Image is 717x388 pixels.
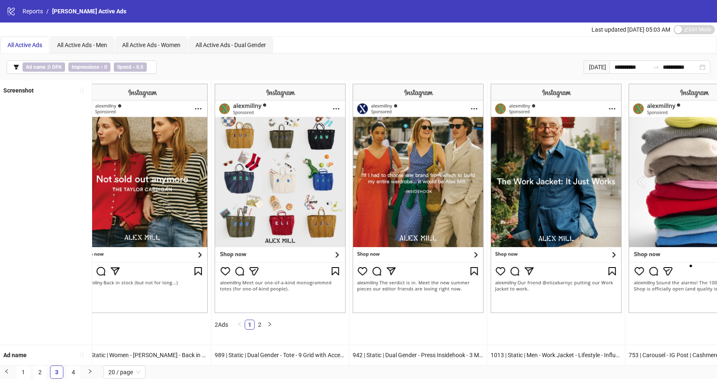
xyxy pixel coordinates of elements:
button: right [83,365,97,379]
li: / [46,7,49,16]
span: right [267,322,272,327]
span: > [68,63,110,72]
b: Screenshot [3,87,34,94]
div: 989 | Static | Dual Gender - Tote - 9 Grid with Accessories v2 | Editorial - In Studio | Text Ove... [211,345,349,365]
span: filter [13,64,19,70]
span: Last updated [DATE] 05:03 AM [592,26,670,33]
b: Spend [117,64,131,70]
img: Screenshot 120229467142040085 [353,84,484,313]
li: Next Page [83,365,97,379]
span: sort-ascending [79,88,85,93]
b: DPA [52,64,62,70]
button: Ad name ∌ DPAImpressions > 0Spend > 0.5 [7,60,157,74]
span: > [114,63,147,72]
a: 2 [34,366,46,378]
span: left [237,322,242,327]
li: 2 [255,320,265,330]
b: 0 [104,64,107,70]
span: left [4,369,9,374]
li: 2 [33,365,47,379]
div: 1013 | Static | Men - Work Jacket - Lifestyle - Influencer - [PERSON_NAME] - It Just Works | Edit... [487,345,625,365]
span: right [88,369,93,374]
span: swap-right [653,64,659,70]
b: Ad name [3,352,27,358]
a: 1 [245,320,254,329]
span: sort-ascending [79,352,85,358]
li: 3 [50,365,63,379]
span: ∌ [23,63,65,72]
span: to [653,64,659,70]
li: Next Page [265,320,275,330]
button: left [235,320,245,330]
div: [DATE] [584,60,609,74]
img: Screenshot 120233408698250085 [491,84,622,313]
span: All Active Ads - Women [122,42,181,48]
li: 4 [67,365,80,379]
b: 0.5 [136,64,143,70]
span: All Active Ads - Men [57,42,107,48]
li: 1 [245,320,255,330]
a: 1 [17,366,30,378]
b: Impressions [72,64,99,70]
span: All Active Ads - Dual Gender [196,42,266,48]
li: Previous Page [235,320,245,330]
a: 3 [50,366,63,378]
div: 942 | Static | Dual Gender - Press Insidehook - 3 Models V1 | Editorial - Outside | Text Overlay ... [349,345,487,365]
b: Ad name [26,64,45,70]
span: All Active Ads [8,42,42,48]
span: 20 / page [108,366,140,378]
div: 979 | Static | Women - [PERSON_NAME] - Back in Stock - Not Sold Out Anymore | Editorial - Outside... [73,345,211,365]
li: 1 [17,365,30,379]
span: 2 Ads [215,321,228,328]
a: 4 [67,366,80,378]
a: 2 [255,320,264,329]
img: Screenshot 120232429123430085 [77,84,208,313]
div: Page Size [103,365,145,379]
button: right [265,320,275,330]
span: [PERSON_NAME] Active Ads [52,8,126,15]
a: Reports [21,7,45,16]
img: Screenshot 120234184521860085 [215,84,346,313]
